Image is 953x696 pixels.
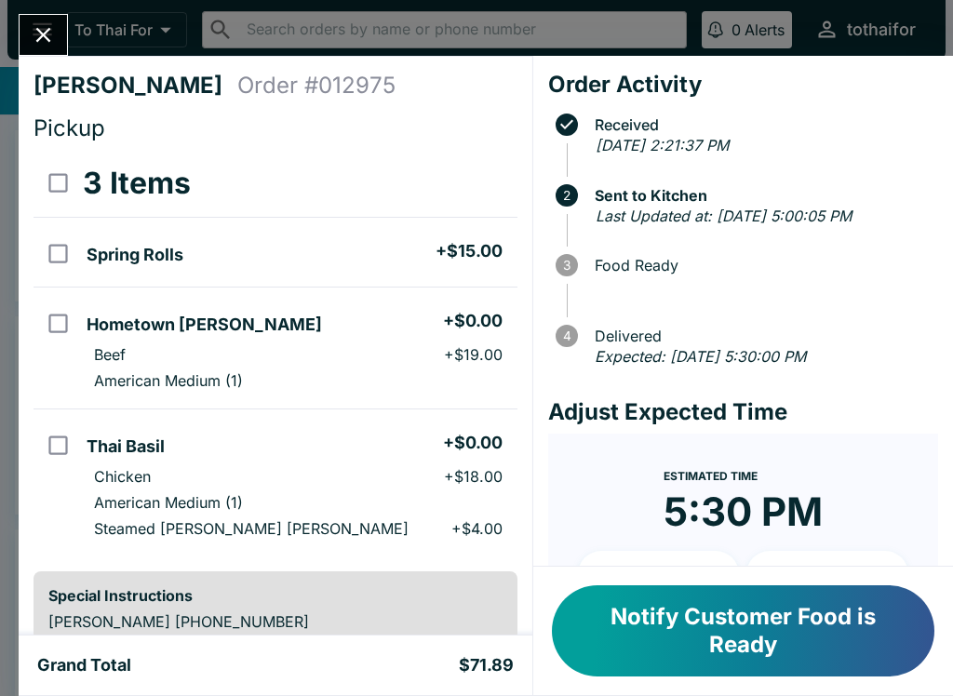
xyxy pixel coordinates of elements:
h4: [PERSON_NAME] [34,72,237,100]
span: Received [585,116,938,133]
span: Delivered [585,328,938,344]
time: 5:30 PM [664,488,823,536]
button: Notify Customer Food is Ready [552,585,934,676]
button: + 20 [746,551,908,597]
span: Sent to Kitchen [585,187,938,204]
h4: Adjust Expected Time [548,398,938,426]
h5: + $15.00 [436,240,503,262]
em: [DATE] 2:21:37 PM [596,136,729,154]
h5: Hometown [PERSON_NAME] [87,314,322,336]
span: Food Ready [585,257,938,274]
table: orders table [34,150,517,556]
em: Last Updated at: [DATE] 5:00:05 PM [596,207,852,225]
button: + 10 [578,551,740,597]
h4: Order # 012975 [237,72,396,100]
p: American Medium (1) [94,371,243,390]
text: 3 [563,258,570,273]
button: Close [20,15,67,55]
h3: 3 Items [83,165,191,202]
h5: + $0.00 [443,432,503,454]
p: Chicken [94,467,151,486]
h5: Spring Rolls [87,244,183,266]
h5: $71.89 [459,654,514,676]
h5: Thai Basil [87,435,165,458]
p: American Medium (1) [94,493,243,512]
span: Pickup [34,114,105,141]
h4: Order Activity [548,71,938,99]
em: Expected: [DATE] 5:30:00 PM [595,347,806,366]
p: [PERSON_NAME] [PHONE_NUMBER] [48,612,503,631]
h6: Special Instructions [48,586,503,605]
h5: + $0.00 [443,310,503,332]
span: Estimated Time [664,469,758,483]
text: 4 [562,328,570,343]
p: + $18.00 [444,467,503,486]
p: Steamed [PERSON_NAME] [PERSON_NAME] [94,519,409,538]
p: + $4.00 [451,519,503,538]
p: Beef [94,345,126,364]
text: 2 [563,188,570,203]
h5: Grand Total [37,654,131,676]
p: + $19.00 [444,345,503,364]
